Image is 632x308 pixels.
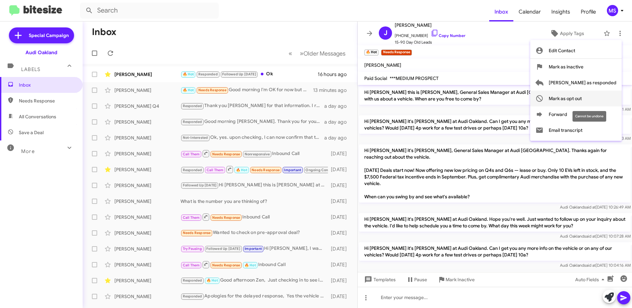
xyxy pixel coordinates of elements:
[530,106,622,122] button: Forward
[573,111,606,122] div: Cannot be undone
[549,75,616,91] span: [PERSON_NAME] as responded
[549,59,583,75] span: Mark as inactive
[549,43,575,58] span: Edit Contact
[549,91,582,106] span: Mark as opt out
[530,122,622,138] button: Email transcript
